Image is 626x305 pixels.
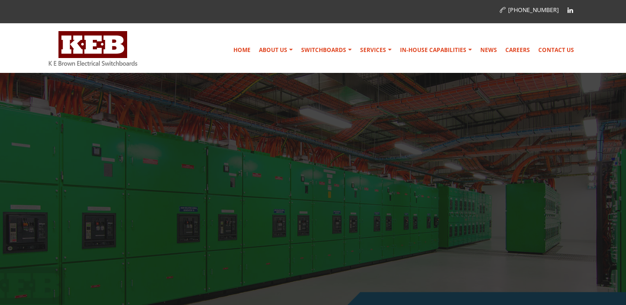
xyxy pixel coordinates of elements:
[356,41,395,59] a: Services
[563,3,577,17] a: Linkedin
[255,41,297,59] a: About Us
[500,6,559,14] a: [PHONE_NUMBER]
[297,41,355,59] a: Switchboards
[477,41,501,59] a: News
[396,41,476,59] a: In-house Capabilities
[502,41,534,59] a: Careers
[49,31,137,66] img: K E Brown Electrical Switchboards
[230,41,254,59] a: Home
[535,41,578,59] a: Contact Us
